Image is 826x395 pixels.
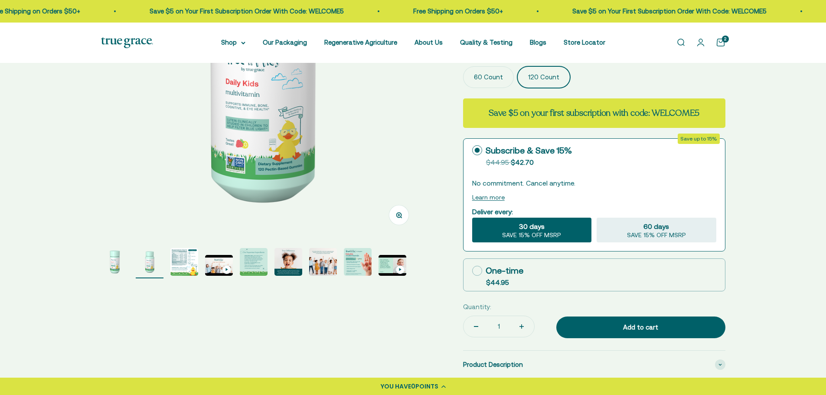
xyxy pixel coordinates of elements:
[101,248,129,278] button: Go to item 1
[221,37,245,48] summary: Shop
[240,248,268,276] img: True Littles® Daily Kids Multivitamin
[101,248,129,276] img: True Littles® Daily Kids Multivitamin
[136,248,163,278] button: Go to item 2
[240,248,268,278] button: Go to item 5
[379,255,406,278] button: Go to item 9
[309,248,337,276] img: True Littles® Daily Kids Multivitamin
[309,248,337,278] button: Go to item 7
[170,248,198,278] button: Go to item 3
[463,302,491,312] label: Quantity:
[464,316,489,337] button: Decrease quantity
[722,36,729,42] cart-count: 2
[463,351,725,379] summary: Product Description
[411,382,415,391] span: 0
[530,39,546,46] a: Blogs
[205,255,233,278] button: Go to item 4
[381,382,411,391] span: YOU HAVE
[556,317,725,338] button: Add to cart
[564,39,605,46] a: Store Locator
[263,39,307,46] a: Our Packaging
[144,6,339,16] p: Save $5 on Your First Subscription Order With Code: WELCOME5
[567,6,761,16] p: Save $5 on Your First Subscription Order With Code: WELCOME5
[344,248,372,276] img: True Littles® Daily Kids Multivitamin
[274,248,302,276] img: True Littles® Daily Kids Multivitamin
[574,322,708,333] div: Add to cart
[274,248,302,278] button: Go to item 6
[344,248,372,278] button: Go to item 8
[324,39,397,46] a: Regenerative Agriculture
[415,39,443,46] a: About Us
[460,39,513,46] a: Quality & Testing
[415,382,438,391] span: POINTS
[170,248,198,276] img: True Littles® Daily Kids Multivitamin
[463,359,523,370] span: Product Description
[136,248,163,276] img: True Littles® Daily Kids Multivitamin
[509,316,534,337] button: Increase quantity
[408,7,498,15] a: Free Shipping on Orders $50+
[489,107,699,119] strong: Save $5 on your first subscription with code: WELCOME5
